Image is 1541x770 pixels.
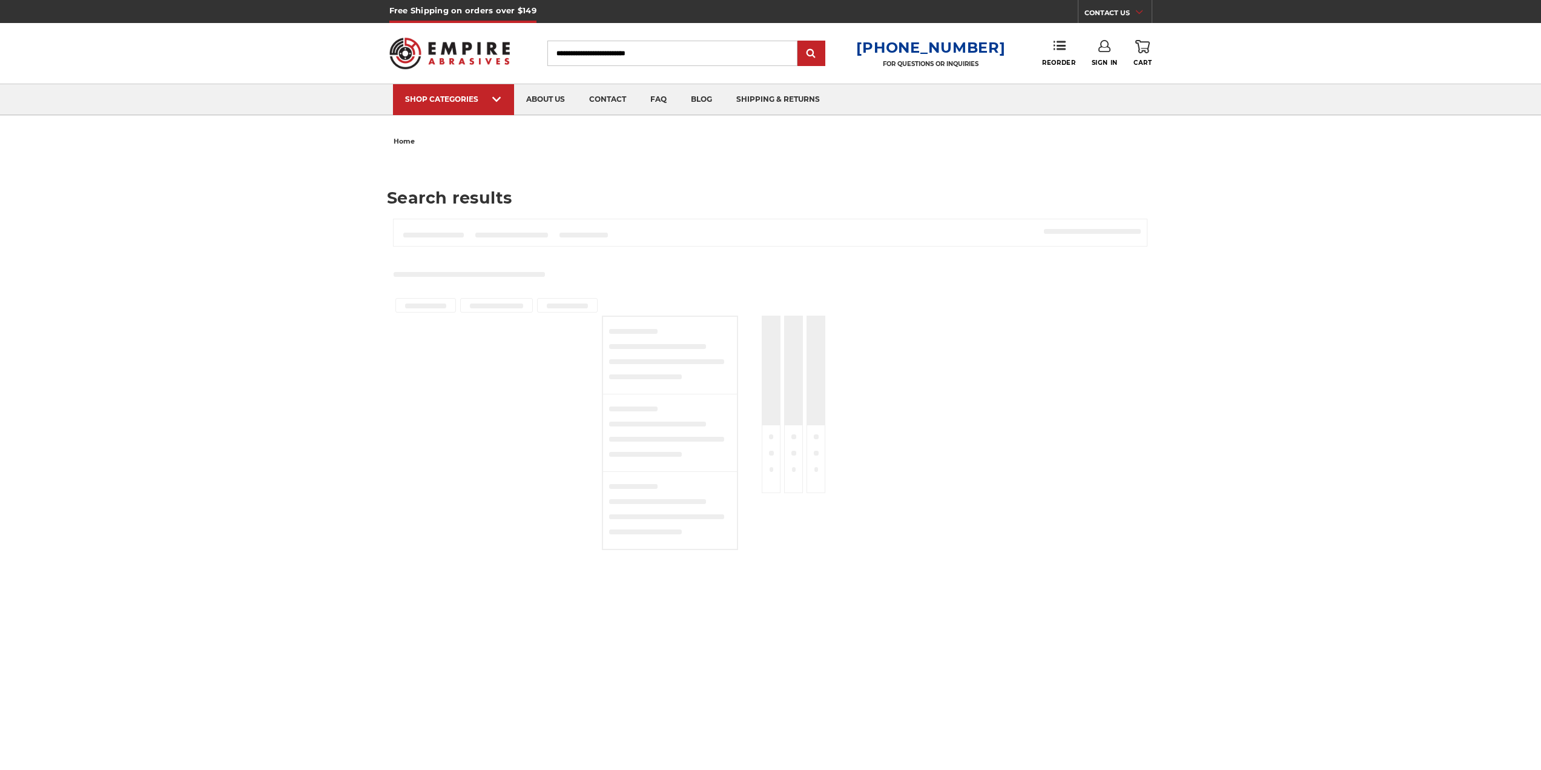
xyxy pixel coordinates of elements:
span: Cart [1133,59,1152,67]
a: blog [679,84,724,115]
p: FOR QUESTIONS OR INQUIRIES [856,60,1005,68]
a: [PHONE_NUMBER] [856,39,1005,56]
a: about us [514,84,577,115]
a: faq [638,84,679,115]
div: SHOP CATEGORIES [405,95,502,104]
span: home [394,137,415,145]
span: Reorder [1042,59,1075,67]
input: Submit [799,42,823,66]
h1: Search results [387,190,1154,206]
img: Empire Abrasives [389,30,510,77]
a: Cart [1133,40,1152,67]
a: contact [577,84,638,115]
a: shipping & returns [724,84,832,115]
a: Reorder [1042,40,1075,66]
span: Sign In [1092,59,1118,67]
a: CONTACT US [1084,6,1152,23]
